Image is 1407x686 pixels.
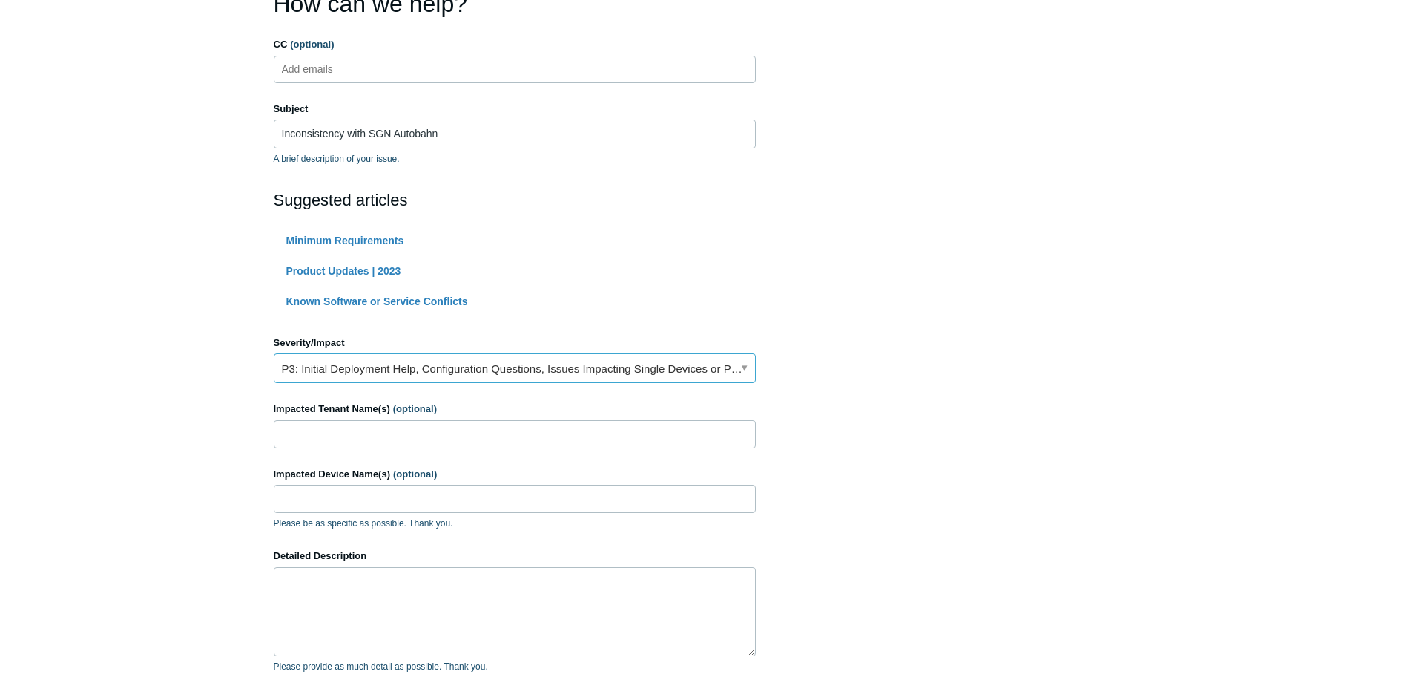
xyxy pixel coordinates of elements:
[274,660,756,673] p: Please provide as much detail as possible. Thank you.
[276,58,364,80] input: Add emails
[274,549,756,563] label: Detailed Description
[393,403,437,414] span: (optional)
[274,188,756,212] h2: Suggested articles
[274,102,756,117] label: Subject
[286,295,468,307] a: Known Software or Service Conflicts
[286,265,401,277] a: Product Updates | 2023
[286,235,404,246] a: Minimum Requirements
[274,336,756,350] label: Severity/Impact
[290,39,334,50] span: (optional)
[274,152,756,166] p: A brief description of your issue.
[274,37,756,52] label: CC
[274,467,756,482] label: Impacted Device Name(s)
[274,402,756,416] label: Impacted Tenant Name(s)
[393,468,437,480] span: (optional)
[274,353,756,383] a: P3: Initial Deployment Help, Configuration Questions, Issues Impacting Single Devices or Past Out...
[274,517,756,530] p: Please be as specific as possible. Thank you.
